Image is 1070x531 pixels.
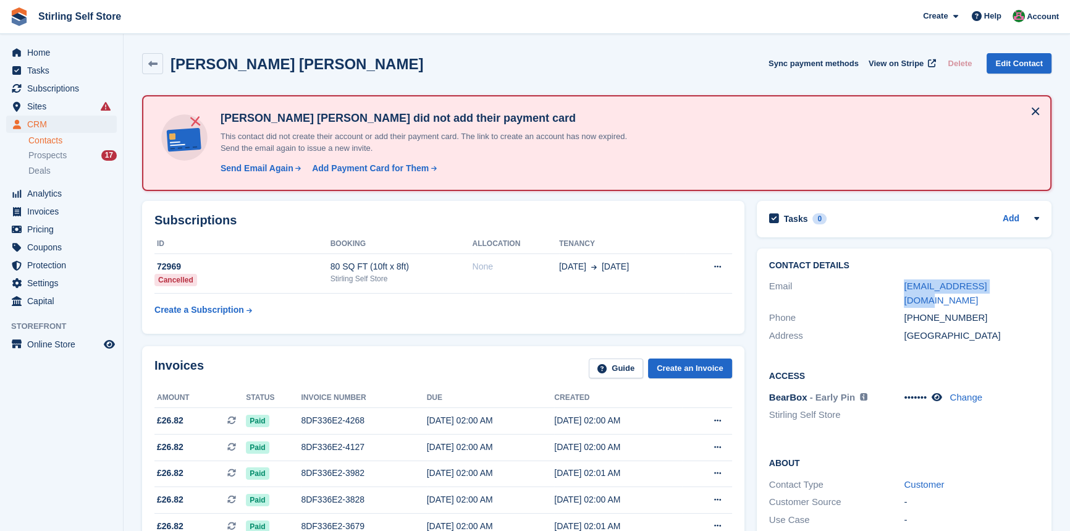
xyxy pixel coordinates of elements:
a: Add Payment Card for Them [307,162,438,175]
a: menu [6,336,117,353]
span: Analytics [27,185,101,202]
span: Paid [246,467,269,480]
a: menu [6,239,117,256]
span: Invoices [27,203,101,220]
div: 8DF336E2-4127 [301,441,426,454]
div: 17 [101,150,117,161]
span: Sites [27,98,101,115]
div: 80 SQ FT (10ft x 8ft) [331,260,473,273]
button: Delete [943,53,977,74]
span: View on Stripe [869,57,924,70]
span: [DATE] [559,260,586,273]
span: Subscriptions [27,80,101,97]
h2: About [769,456,1039,469]
a: menu [6,62,117,79]
div: Stirling Self Store [331,273,473,284]
p: This contact did not create their account or add their payment card. The link to create an accoun... [216,130,648,155]
a: Deals [28,164,117,177]
th: Tenancy [559,234,685,254]
span: BearBox [769,392,807,402]
a: Create an Invoice [648,359,732,379]
a: menu [6,44,117,61]
span: Prospects [28,150,67,161]
span: Pricing [27,221,101,238]
a: menu [6,116,117,133]
span: Deals [28,165,51,177]
span: Paid [246,441,269,454]
a: menu [6,98,117,115]
h2: Access [769,369,1039,381]
a: menu [6,80,117,97]
th: Invoice number [301,388,426,408]
th: ID [154,234,331,254]
h2: Subscriptions [154,213,732,227]
div: [DATE] 02:00 AM [554,441,682,454]
a: View on Stripe [864,53,938,74]
div: - [904,495,1039,509]
span: Paid [246,494,269,506]
div: Create a Subscription [154,304,244,316]
th: Booking [331,234,473,254]
a: Add [1003,212,1019,226]
span: Account [1027,11,1059,23]
th: Due [427,388,555,408]
span: £26.82 [157,467,183,480]
a: Contacts [28,135,117,147]
h2: [PERSON_NAME] [PERSON_NAME] [171,56,423,72]
div: Phone [769,311,904,325]
span: Coupons [27,239,101,256]
th: Created [554,388,682,408]
span: Home [27,44,101,61]
div: Address [769,329,904,343]
span: ••••••• [904,392,927,402]
h4: [PERSON_NAME] [PERSON_NAME] did not add their payment card [216,111,648,125]
a: menu [6,185,117,202]
div: 8DF336E2-3828 [301,493,426,506]
div: Contact Type [769,478,904,492]
div: [DATE] 02:00 AM [427,493,555,506]
img: Lucy [1013,10,1025,22]
div: [GEOGRAPHIC_DATA] [904,329,1039,343]
div: [DATE] 02:00 AM [427,467,555,480]
div: 0 [812,213,827,224]
span: CRM [27,116,101,133]
span: Protection [27,257,101,274]
span: £26.82 [157,493,183,506]
span: Help [984,10,1001,22]
img: icon-info-grey-7440780725fd019a000dd9b08b2336e03edf1995a4989e88bcd33f0948082b44.svg [860,393,867,401]
a: Prospects 17 [28,149,117,162]
a: Change [950,392,982,402]
a: menu [6,221,117,238]
span: Settings [27,274,101,292]
h2: Contact Details [769,261,1039,271]
div: [DATE] 02:00 AM [427,441,555,454]
a: Edit Contact [987,53,1051,74]
a: Customer [904,479,944,490]
div: Add Payment Card for Them [312,162,429,175]
span: [DATE] [602,260,629,273]
a: Stirling Self Store [33,6,126,27]
div: 8DF336E2-3982 [301,467,426,480]
h2: Tasks [784,213,808,224]
a: menu [6,257,117,274]
a: menu [6,292,117,310]
h2: Invoices [154,359,204,379]
th: Status [246,388,301,408]
a: Create a Subscription [154,299,252,321]
div: Email [769,279,904,307]
span: - Early Pin [810,392,855,402]
div: [DATE] 02:00 AM [554,493,682,506]
a: [EMAIL_ADDRESS][DOMAIN_NAME] [904,281,987,305]
a: menu [6,203,117,220]
div: 8DF336E2-4268 [301,414,426,427]
div: [DATE] 02:00 AM [427,414,555,427]
th: Amount [154,388,246,408]
i: Smart entry sync failures have occurred [101,101,111,111]
span: Online Store [27,336,101,353]
a: Guide [589,359,643,379]
div: Customer Source [769,495,904,509]
img: no-card-linked-e7822e413c904bf8b177c4d89f31251c4716f9871600ec3ca5bfc59e148c83f4.svg [158,111,211,164]
div: [DATE] 02:01 AM [554,467,682,480]
th: Allocation [472,234,558,254]
img: stora-icon-8386f47178a22dfd0bd8f6a31ec36ba5ce8667c1dd55bd0f319d3a0aa187defe.svg [10,7,28,26]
